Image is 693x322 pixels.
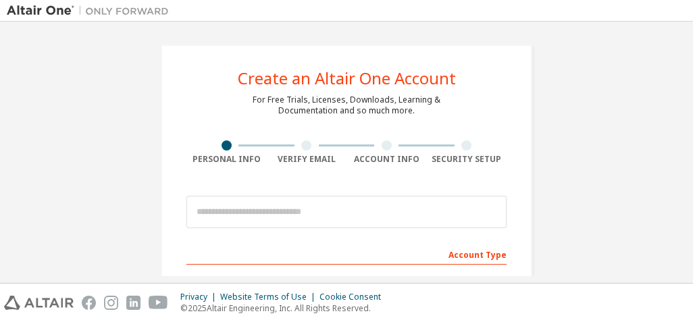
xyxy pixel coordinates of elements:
[126,296,140,310] img: linkedin.svg
[180,292,220,302] div: Privacy
[238,70,456,86] div: Create an Altair One Account
[104,296,118,310] img: instagram.svg
[186,243,507,265] div: Account Type
[7,4,176,18] img: Altair One
[149,296,168,310] img: youtube.svg
[82,296,96,310] img: facebook.svg
[427,154,507,165] div: Security Setup
[220,292,319,302] div: Website Terms of Use
[267,154,347,165] div: Verify Email
[180,302,389,314] p: © 2025 Altair Engineering, Inc. All Rights Reserved.
[4,296,74,310] img: altair_logo.svg
[319,292,389,302] div: Cookie Consent
[186,154,267,165] div: Personal Info
[346,154,427,165] div: Account Info
[253,95,440,116] div: For Free Trials, Licenses, Downloads, Learning & Documentation and so much more.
